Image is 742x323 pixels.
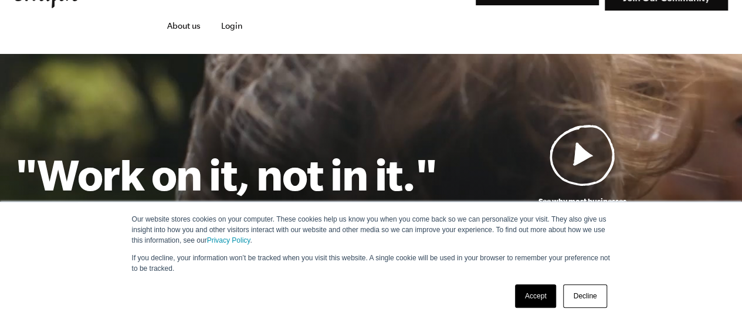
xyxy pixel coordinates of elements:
p: Our website stores cookies on your computer. These cookies help us know you when you come back so... [132,214,611,246]
img: Play Video [550,124,615,186]
a: See why most businessesdon't work andwhat to do about it [438,124,728,232]
p: See why most businesses don't work and what to do about it [438,195,728,232]
p: If you decline, your information won’t be tracked when you visit this website. A single cookie wi... [132,253,611,274]
a: Privacy Policy [207,236,250,244]
a: Decline [563,284,607,308]
h1: "Work on it, not in it." [15,148,438,200]
a: Accept [515,284,557,308]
